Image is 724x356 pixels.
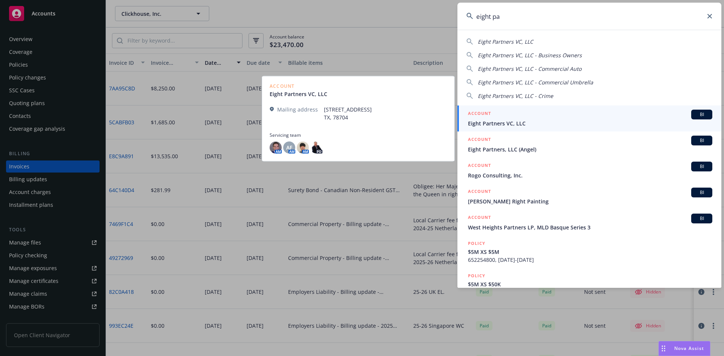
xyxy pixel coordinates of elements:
span: Eight Partners VC, LLC [468,119,712,127]
h5: ACCOUNT [468,162,491,171]
h5: ACCOUNT [468,136,491,145]
a: POLICY$5M XS $50K [457,268,721,300]
h5: ACCOUNT [468,214,491,223]
a: ACCOUNTBIEight Partners VC, LLC [457,105,721,131]
span: 652254800, [DATE]-[DATE] [468,256,712,264]
a: POLICY$5M XS $5M652254800, [DATE]-[DATE] [457,235,721,268]
a: ACCOUNTBIEight Partners, LLC (Angel) [457,131,721,157]
button: Nova Assist [658,341,710,356]
span: BI [694,189,709,196]
span: West Heights Partners LP, MLD Basque Series 3 [468,223,712,231]
span: BI [694,137,709,144]
span: Eight Partners VC, LLC [478,38,533,45]
h5: POLICY [468,272,485,280]
span: Eight Partners, LLC (Angel) [468,145,712,153]
span: $5M XS $50K [468,280,712,288]
h5: ACCOUNT [468,110,491,119]
span: BI [694,215,709,222]
span: Eight Partners VC, LLC - Commercial Umbrella [478,79,593,86]
span: $5M XS $5M [468,248,712,256]
span: Eight Partners VC, LLC - Business Owners [478,52,582,59]
span: Eight Partners VC, LLC - Commercial Auto [478,65,581,72]
span: BI [694,111,709,118]
div: Drag to move [659,341,668,356]
a: ACCOUNTBIWest Heights Partners LP, MLD Basque Series 3 [457,209,721,235]
span: Eight Partners VC, LLC - Crime [478,92,553,99]
a: ACCOUNTBI[PERSON_NAME] Right Painting [457,183,721,209]
h5: ACCOUNT [468,188,491,197]
span: BI [694,163,709,170]
h5: POLICY [468,240,485,247]
input: Search... [457,3,721,30]
span: [PERSON_NAME] Right Painting [468,197,712,205]
a: ACCOUNTBIRogo Consulting, Inc. [457,157,721,183]
span: Nova Assist [674,345,704,351]
span: Rogo Consulting, Inc. [468,171,712,179]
